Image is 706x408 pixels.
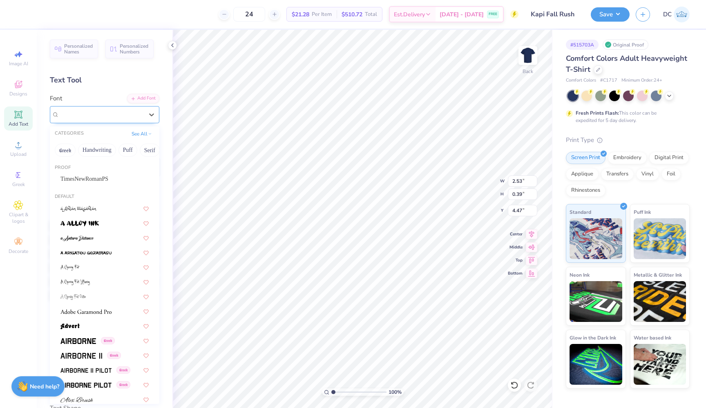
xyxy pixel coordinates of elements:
[55,144,76,157] button: Greek
[634,218,686,259] img: Puff Ink
[50,94,62,103] label: Font
[50,75,159,86] div: Text Tool
[570,333,616,342] span: Glow in the Dark Ink
[60,382,112,388] img: Airborne Pilot
[566,184,605,197] div: Rhinestones
[570,208,591,216] span: Standard
[120,43,149,55] span: Personalized Numbers
[570,344,622,385] img: Glow in the Dark Ink
[634,271,682,279] span: Metallic & Glitter Ink
[60,397,93,403] img: Alex Brush
[634,281,686,322] img: Metallic & Glitter Ink
[9,248,28,255] span: Decorate
[489,11,497,17] span: FREE
[55,130,84,137] div: CATEGORIES
[129,130,154,138] button: See All
[566,77,596,84] span: Comfort Colors
[508,271,523,276] span: Bottom
[566,152,605,164] div: Screen Print
[520,47,536,64] img: Back
[525,6,585,22] input: Untitled Design
[440,10,484,19] span: [DATE] - [DATE]
[600,77,617,84] span: # C1717
[634,333,671,342] span: Water based Ink
[9,91,27,97] span: Designs
[64,43,93,55] span: Personalized Names
[508,231,523,237] span: Center
[508,244,523,250] span: Middle
[9,121,28,127] span: Add Text
[10,151,27,157] span: Upload
[634,344,686,385] img: Water based Ink
[570,218,622,259] img: Standard
[60,324,80,329] img: Advert
[663,10,672,19] span: DC
[118,144,137,157] button: Puff
[30,383,59,390] strong: Need help?
[621,77,662,84] span: Minimum Order: 24 +
[591,7,630,22] button: Save
[116,381,130,388] span: Greek
[661,168,681,180] div: Foil
[60,206,97,212] img: a Ahlan Wasahlan
[107,352,121,359] span: Greek
[60,338,96,344] img: Airborne
[60,279,90,285] img: A Charming Font Leftleaning
[50,164,159,171] div: Proof
[365,10,377,19] span: Total
[4,211,33,224] span: Clipart & logos
[312,10,332,19] span: Per Item
[608,152,647,164] div: Embroidery
[601,168,634,180] div: Transfers
[566,135,690,145] div: Print Type
[570,271,590,279] span: Neon Ink
[78,144,116,157] button: Handwriting
[389,388,402,396] span: 100 %
[342,10,362,19] span: $510.72
[508,257,523,263] span: Top
[140,144,160,157] button: Serif
[566,168,599,180] div: Applique
[570,281,622,322] img: Neon Ink
[60,175,108,183] span: TimesNewRomanPS
[576,109,676,124] div: This color can be expedited for 5 day delivery.
[663,7,690,22] a: DC
[523,68,533,75] div: Back
[233,7,265,22] input: – –
[60,235,94,241] img: a Antara Distance
[101,337,115,344] span: Greek
[60,250,112,256] img: a Arigatou Gozaimasu
[116,366,130,374] span: Greek
[60,265,80,271] img: A Charming Font
[60,294,86,300] img: A Charming Font Outline
[649,152,689,164] div: Digital Print
[603,40,648,50] div: Original Proof
[60,368,112,373] img: Airborne II Pilot
[566,53,687,74] span: Comfort Colors Adult Heavyweight T-Shirt
[566,40,599,50] div: # 515703A
[576,110,619,116] strong: Fresh Prints Flash:
[50,193,159,200] div: Default
[9,60,28,67] span: Image AI
[60,309,112,315] img: Adobe Garamond Pro
[674,7,690,22] img: Devyn Cooper
[394,10,425,19] span: Est. Delivery
[634,208,651,216] span: Puff Ink
[12,181,25,188] span: Greek
[292,10,309,19] span: $21.28
[636,168,659,180] div: Vinyl
[127,94,159,103] div: Add Font
[60,221,99,226] img: a Alloy Ink
[60,353,102,359] img: Airborne II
